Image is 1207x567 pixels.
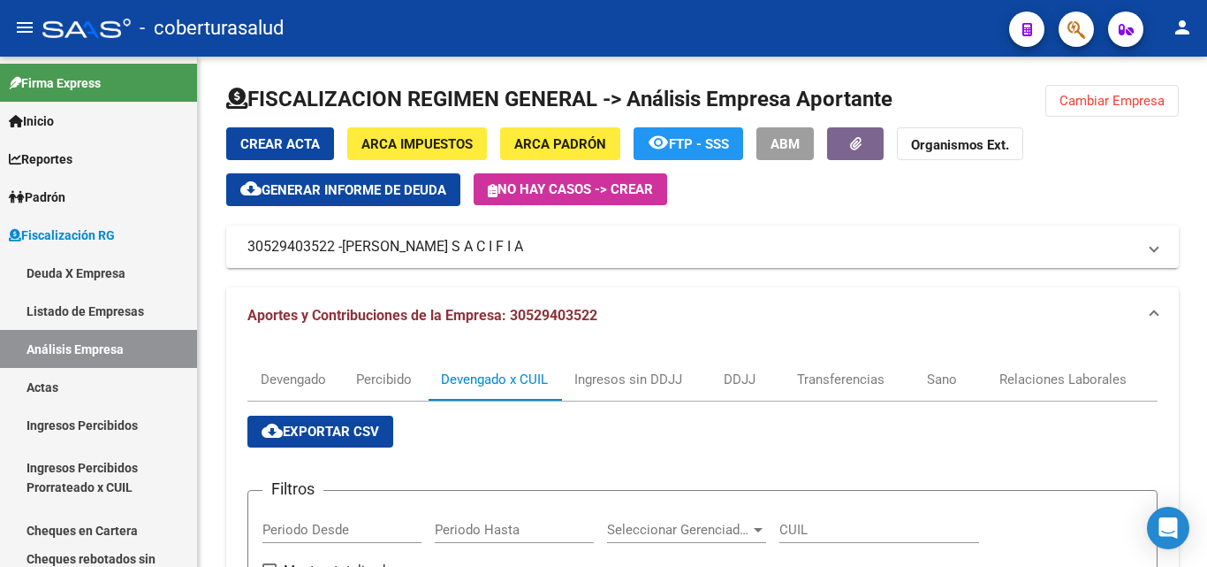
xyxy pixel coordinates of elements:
span: ARCA Padrón [514,136,606,152]
mat-icon: remove_red_eye [648,132,669,153]
mat-expansion-panel-header: 30529403522 -[PERSON_NAME] S A C I F I A [226,226,1179,268]
mat-icon: person [1172,17,1193,38]
div: Ingresos sin DDJJ [574,370,682,389]
div: Devengado [261,370,326,389]
button: FTP - SSS [634,127,743,160]
div: Relaciones Laborales [999,370,1127,389]
span: - coberturasalud [140,9,284,48]
button: Generar informe de deuda [226,173,460,206]
span: Reportes [9,149,72,169]
mat-expansion-panel-header: Aportes y Contribuciones de la Empresa: 30529403522 [226,287,1179,344]
button: ABM [756,127,814,160]
mat-icon: cloud_download [240,178,262,199]
h3: Filtros [262,477,323,502]
span: No hay casos -> Crear [488,181,653,197]
div: DDJJ [724,370,755,389]
button: Exportar CSV [247,416,393,448]
span: FTP - SSS [669,136,729,152]
strong: Organismos Ext. [911,137,1009,153]
span: Fiscalización RG [9,226,115,245]
button: Organismos Ext. [897,127,1023,160]
span: Firma Express [9,73,101,93]
span: Exportar CSV [262,424,379,440]
mat-icon: cloud_download [262,420,283,441]
span: Cambiar Empresa [1059,93,1165,109]
button: Cambiar Empresa [1045,85,1179,117]
span: [PERSON_NAME] S A C I F I A [342,237,523,257]
div: Percibido [356,370,412,389]
span: Padrón [9,188,65,207]
span: Inicio [9,111,54,131]
h1: FISCALIZACION REGIMEN GENERAL -> Análisis Empresa Aportante [226,85,892,113]
button: ARCA Impuestos [347,127,487,160]
button: ARCA Padrón [500,127,620,160]
button: Crear Acta [226,127,334,160]
span: Crear Acta [240,136,320,152]
div: Devengado x CUIL [441,370,548,389]
div: Open Intercom Messenger [1147,507,1189,549]
span: Seleccionar Gerenciador [607,522,750,538]
span: Aportes y Contribuciones de la Empresa: 30529403522 [247,307,597,324]
div: Sano [927,370,957,389]
span: ABM [771,136,800,152]
span: Generar informe de deuda [262,182,446,198]
mat-icon: menu [14,17,35,38]
span: ARCA Impuestos [361,136,473,152]
button: No hay casos -> Crear [474,173,667,205]
div: Transferencias [797,370,884,389]
mat-panel-title: 30529403522 - [247,237,1136,257]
